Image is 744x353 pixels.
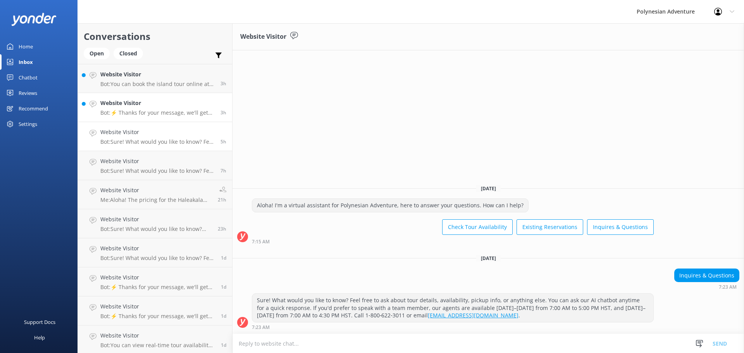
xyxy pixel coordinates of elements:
div: 07:23am 12-Aug-2025 (UTC -10:00) Pacific/Honolulu [252,324,654,330]
a: Website VisitorBot:Sure! What would you like to know? Feel free to ask about tour details, availa... [78,209,232,238]
h4: Website Visitor [100,157,215,165]
div: Help [34,330,45,345]
h4: Website Visitor [100,186,212,195]
a: Website VisitorBot:Sure! What would you like to know? Feel free to ask about tour details, availa... [78,238,232,267]
button: Existing Reservations [517,219,583,235]
h4: Website Visitor [100,215,212,224]
p: Bot: Sure! What would you like to know? Feel free to ask about tour details, availability, pickup... [100,167,215,174]
span: 10:06am 12-Aug-2025 (UTC -10:00) Pacific/Honolulu [220,80,226,87]
span: 05:33am 11-Aug-2025 (UTC -10:00) Pacific/Honolulu [221,284,226,290]
strong: 7:23 AM [719,285,737,289]
div: Sure! What would you like to know? Feel free to ask about tour details, availability, pickup info... [252,294,653,322]
a: Website VisitorBot:Sure! What would you like to know? Feel free to ask about tour details, availa... [78,122,232,151]
a: Closed [114,49,147,57]
p: Bot: Sure! What would you like to know? Feel free to ask about tour details, availability, pickup... [100,226,212,232]
span: 05:36pm 10-Aug-2025 (UTC -10:00) Pacific/Honolulu [221,342,226,348]
div: Reviews [19,85,37,101]
h3: Website Visitor [240,32,286,42]
p: Bot: ⚡ Thanks for your message, we'll get back to you as soon as we can. You're also welcome to k... [100,109,215,116]
a: Website VisitorBot:⚡ Thanks for your message, we'll get back to you as soon as we can. You're als... [78,296,232,325]
span: [DATE] [476,185,501,192]
strong: 7:23 AM [252,325,270,330]
h4: Website Visitor [100,244,215,253]
div: 07:15am 11-Aug-2025 (UTC -10:00) Pacific/Honolulu [252,239,654,244]
div: Chatbot [19,70,38,85]
span: 09:47am 12-Aug-2025 (UTC -10:00) Pacific/Honolulu [220,109,226,116]
h4: Website Visitor [100,99,215,107]
p: Me: Aloha! The pricing for the Haleakala Sunset tour is $226.00 (before tax) per adult and $124.0... [100,196,212,203]
div: Aloha! I'm a virtual assistant for Polynesian Adventure, here to answer your questions. How can I... [252,199,528,212]
div: Support Docs [24,314,55,330]
p: Bot: Sure! What would you like to know? Feel free to ask about tour details, availability, pickup... [100,255,215,262]
p: Bot: You can view real-time tour availability and book your Polynesian Adventure online at [URL][... [100,342,215,349]
strong: 7:15 AM [252,239,270,244]
p: Bot: You can book the island tour online at [URL][DOMAIN_NAME] or by visiting our website at [DOM... [100,81,215,88]
div: Inbox [19,54,33,70]
h2: Conversations [84,29,226,44]
span: 03:42pm 11-Aug-2025 (UTC -10:00) Pacific/Honolulu [218,196,226,203]
button: Inquires & Questions [587,219,654,235]
a: [EMAIL_ADDRESS][DOMAIN_NAME] [428,312,518,319]
img: yonder-white-logo.png [12,13,56,26]
span: 07:23am 12-Aug-2025 (UTC -10:00) Pacific/Honolulu [220,138,226,145]
span: 08:28pm 10-Aug-2025 (UTC -10:00) Pacific/Honolulu [221,313,226,319]
div: Settings [19,116,37,132]
div: Open [84,48,110,59]
a: Website VisitorBot:⚡ Thanks for your message, we'll get back to you as soon as we can. You're als... [78,93,232,122]
p: Bot: ⚡ Thanks for your message, we'll get back to you as soon as we can. You're also welcome to k... [100,284,215,291]
p: Bot: Sure! What would you like to know? Feel free to ask about tour details, availability, pickup... [100,138,215,145]
p: Bot: ⚡ Thanks for your message, we'll get back to you as soon as we can. You're also welcome to k... [100,313,215,320]
h4: Website Visitor [100,331,215,340]
a: Website VisitorBot:You can book the island tour online at [URL][DOMAIN_NAME] or by visiting our w... [78,64,232,93]
span: 01:29pm 11-Aug-2025 (UTC -10:00) Pacific/Honolulu [218,226,226,232]
h4: Website Visitor [100,302,215,311]
div: Closed [114,48,143,59]
span: 07:12am 11-Aug-2025 (UTC -10:00) Pacific/Honolulu [221,255,226,261]
div: Recommend [19,101,48,116]
h4: Website Visitor [100,128,215,136]
a: Website VisitorMe:Aloha! The pricing for the Haleakala Sunset tour is $226.00 (before tax) per ad... [78,180,232,209]
div: 07:23am 12-Aug-2025 (UTC -10:00) Pacific/Honolulu [674,284,739,289]
span: 05:23am 12-Aug-2025 (UTC -10:00) Pacific/Honolulu [220,167,226,174]
h4: Website Visitor [100,273,215,282]
div: Home [19,39,33,54]
button: Check Tour Availability [442,219,513,235]
a: Website VisitorBot:⚡ Thanks for your message, we'll get back to you as soon as we can. You're als... [78,267,232,296]
a: Website VisitorBot:Sure! What would you like to know? Feel free to ask about tour details, availa... [78,151,232,180]
a: Open [84,49,114,57]
span: [DATE] [476,255,501,262]
h4: Website Visitor [100,70,215,79]
div: Inquires & Questions [675,269,739,282]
